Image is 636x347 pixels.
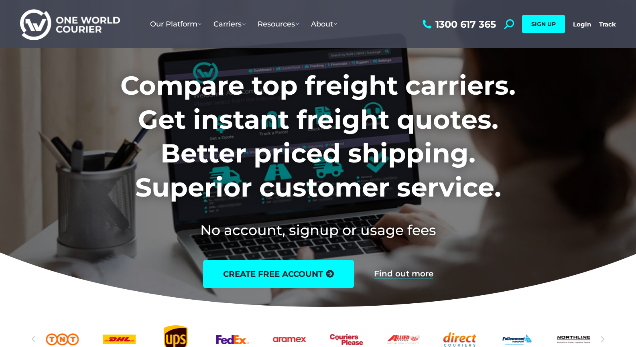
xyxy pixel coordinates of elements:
[531,20,556,28] span: SIGN UP
[207,12,252,37] a: Carriers
[67,69,569,204] h1: Compare top freight carriers. Get instant freight quotes. Better priced shipping. Superior custom...
[599,20,616,28] a: Track
[213,20,246,28] span: Carriers
[311,20,337,28] span: About
[144,12,207,37] a: Our Platform
[203,260,354,288] a: create free account
[573,20,591,28] a: Login
[67,220,569,240] h2: No account, signup or usage fees
[522,15,565,33] a: SIGN UP
[305,12,343,37] a: About
[421,19,496,29] a: 1300 617 365
[20,8,120,41] img: One World Courier
[374,270,433,278] a: Find out more
[252,12,305,37] a: Resources
[150,20,201,28] span: Our Platform
[258,20,299,28] span: Resources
